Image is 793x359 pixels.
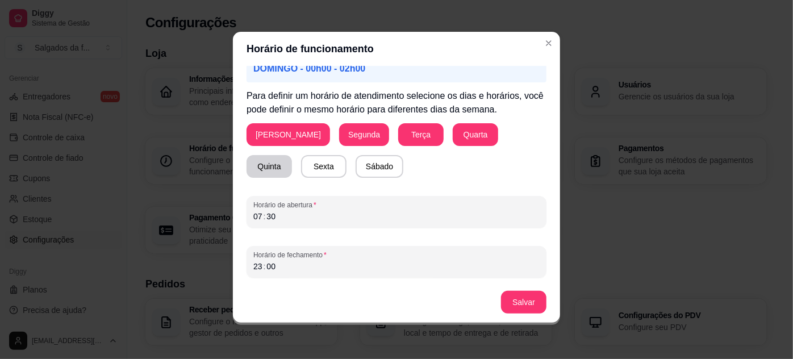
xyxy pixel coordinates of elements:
div: minute, [265,261,277,272]
button: Salvar [501,291,546,314]
div: : [262,211,267,222]
button: Sexta [301,155,347,178]
div: minute, [265,211,277,222]
span: Horário de fechamento [253,251,540,260]
p: Para definir um horário de atendimento selecione os dias e horários, você pode definir o mesmo ho... [247,89,546,116]
button: Quarta [453,123,498,146]
button: Close [540,34,558,52]
div: : [262,261,267,272]
span: Horário de abertura [253,201,540,210]
span: DOMINGO - 00h00 - 02h00 [253,64,365,73]
button: Quinta [247,155,292,178]
button: Segunda [339,123,389,146]
div: hour, [252,211,264,222]
button: Sábado [356,155,403,178]
button: [PERSON_NAME] [247,123,330,146]
header: Horário de funcionamento [233,32,560,66]
div: hour, [252,261,264,272]
button: Terça [398,123,444,146]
